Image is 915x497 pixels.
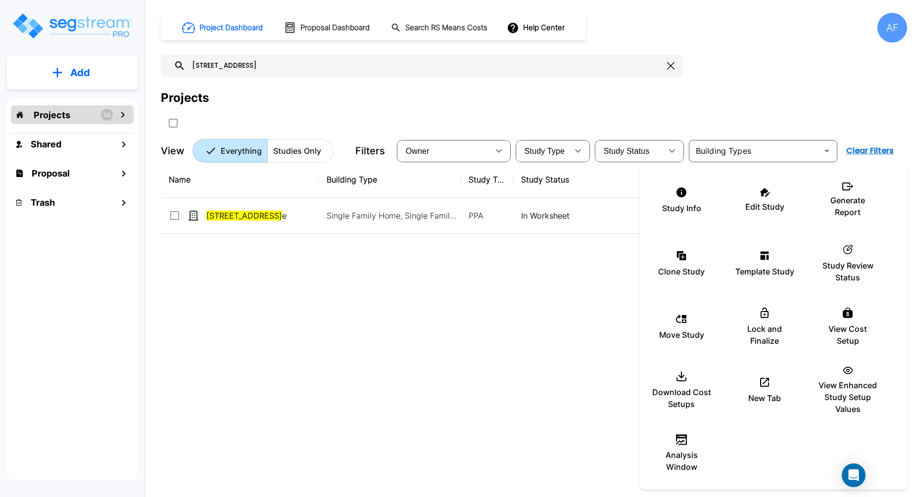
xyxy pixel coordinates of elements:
[748,392,781,404] p: New Tab
[818,323,877,347] p: View Cost Setup
[818,379,877,415] p: View Enhanced Study Setup Values
[842,463,866,487] div: Open Intercom Messenger
[818,194,877,218] p: Generate Report
[735,266,794,277] p: Template Study
[745,201,784,213] p: Edit Study
[818,260,877,283] p: Study Review Status
[652,386,711,410] p: Download Cost Setups
[735,323,794,347] p: Lock and Finalize
[659,329,704,341] p: Move Study
[658,266,705,277] p: Clone Study
[652,449,711,473] p: Analysis Window
[662,202,701,214] p: Study Info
